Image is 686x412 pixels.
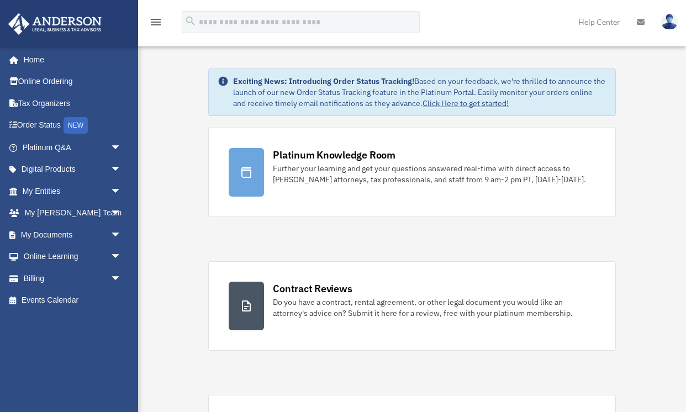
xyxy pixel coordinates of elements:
[5,13,105,35] img: Anderson Advisors Platinum Portal
[8,180,138,202] a: My Entitiesarrow_drop_down
[8,267,138,289] a: Billingarrow_drop_down
[184,15,197,27] i: search
[8,224,138,246] a: My Documentsarrow_drop_down
[8,136,138,159] a: Platinum Q&Aarrow_drop_down
[110,246,133,268] span: arrow_drop_down
[8,114,138,137] a: Order StatusNEW
[64,117,88,134] div: NEW
[208,128,616,217] a: Platinum Knowledge Room Further your learning and get your questions answered real-time with dire...
[149,19,162,29] a: menu
[8,92,138,114] a: Tax Organizers
[8,289,138,311] a: Events Calendar
[110,202,133,225] span: arrow_drop_down
[661,14,678,30] img: User Pic
[110,267,133,290] span: arrow_drop_down
[149,15,162,29] i: menu
[233,76,606,109] div: Based on your feedback, we're thrilled to announce the launch of our new Order Status Tracking fe...
[273,163,595,185] div: Further your learning and get your questions answered real-time with direct access to [PERSON_NAM...
[423,98,509,108] a: Click Here to get started!
[273,148,395,162] div: Platinum Knowledge Room
[110,159,133,181] span: arrow_drop_down
[273,297,595,319] div: Do you have a contract, rental agreement, or other legal document you would like an attorney's ad...
[8,202,138,224] a: My [PERSON_NAME] Teamarrow_drop_down
[233,76,414,86] strong: Exciting News: Introducing Order Status Tracking!
[8,159,138,181] a: Digital Productsarrow_drop_down
[8,246,138,268] a: Online Learningarrow_drop_down
[8,71,138,93] a: Online Ordering
[110,224,133,246] span: arrow_drop_down
[110,136,133,159] span: arrow_drop_down
[8,49,133,71] a: Home
[110,180,133,203] span: arrow_drop_down
[273,282,352,295] div: Contract Reviews
[208,261,616,351] a: Contract Reviews Do you have a contract, rental agreement, or other legal document you would like...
